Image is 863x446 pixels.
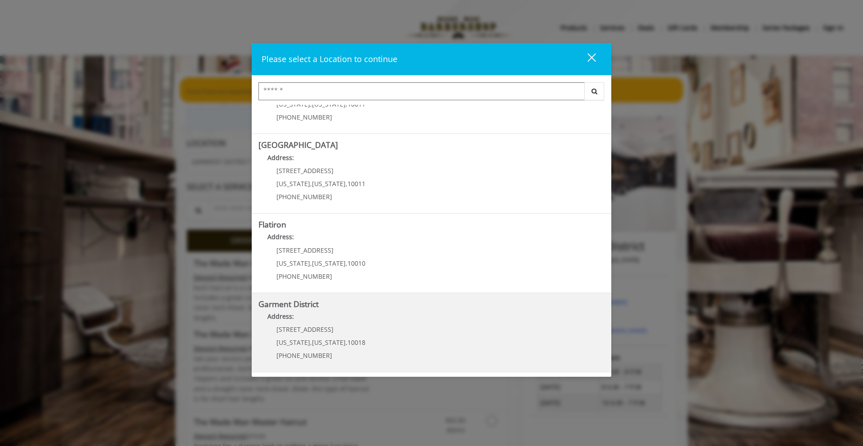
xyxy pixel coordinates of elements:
span: 10011 [347,179,365,188]
span: Please select a Location to continue [262,54,397,64]
b: Address: [267,312,294,321]
span: [US_STATE] [312,259,346,268]
b: Flatiron [258,219,286,230]
span: [PHONE_NUMBER] [276,351,332,360]
b: Address: [267,232,294,241]
b: Garment District [258,299,319,309]
div: Center Select [258,82,605,105]
span: [PHONE_NUMBER] [276,113,332,121]
span: , [310,179,312,188]
span: 10018 [347,338,365,347]
span: , [346,179,347,188]
b: [GEOGRAPHIC_DATA] [258,139,338,150]
span: [US_STATE] [276,259,310,268]
span: [PHONE_NUMBER] [276,272,332,281]
span: [PHONE_NUMBER] [276,192,332,201]
span: [STREET_ADDRESS] [276,325,334,334]
div: close dialog [577,53,595,66]
b: Address: [267,153,294,162]
span: [STREET_ADDRESS] [276,166,334,175]
span: [US_STATE] [276,338,310,347]
span: [STREET_ADDRESS] [276,246,334,254]
span: , [310,259,312,268]
span: [US_STATE] [312,179,346,188]
input: Search Center [258,82,585,100]
span: 10010 [347,259,365,268]
span: , [346,338,347,347]
span: [US_STATE] [312,338,346,347]
i: Search button [589,88,600,94]
span: [US_STATE] [276,179,310,188]
span: , [310,338,312,347]
button: close dialog [571,50,601,68]
span: , [346,259,347,268]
